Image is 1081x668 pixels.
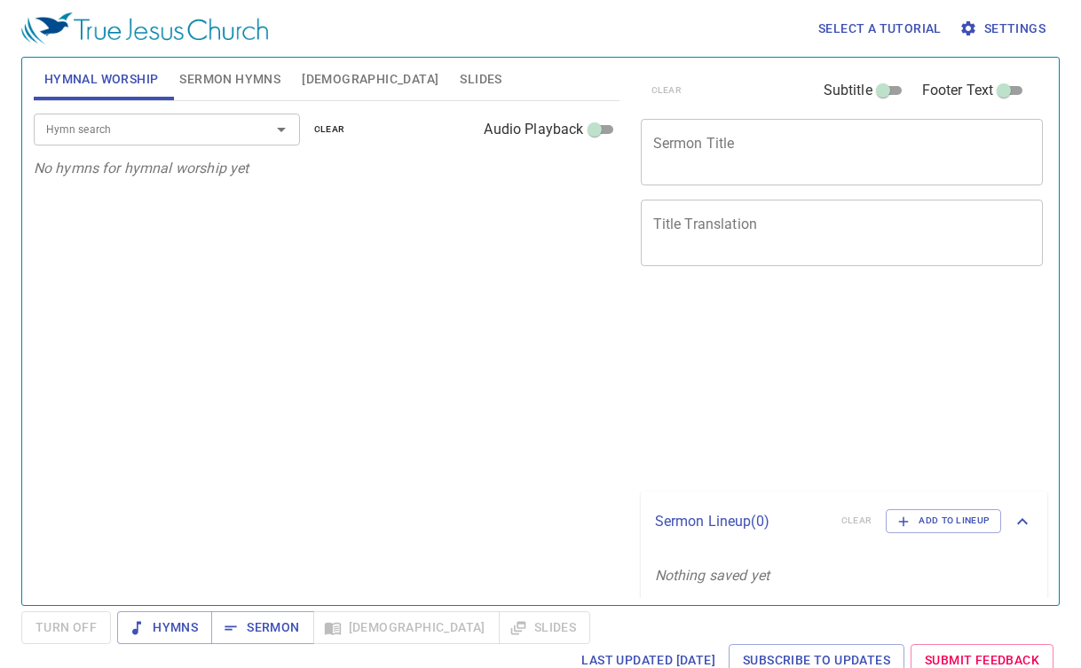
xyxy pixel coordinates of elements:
span: Hymnal Worship [44,68,159,90]
button: Settings [956,12,1053,45]
span: Slides [460,68,501,90]
span: Select a tutorial [818,18,942,40]
i: Nothing saved yet [655,567,770,584]
button: Select a tutorial [811,12,949,45]
span: Subtitle [824,80,872,101]
span: Hymns [131,617,198,639]
img: True Jesus Church [21,12,268,44]
div: Sermon Lineup(0)clearAdd to Lineup [641,491,1048,550]
button: Sermon [211,611,313,644]
span: Add to Lineup [897,513,990,529]
span: clear [314,122,345,138]
span: Settings [963,18,1045,40]
button: Add to Lineup [886,509,1001,532]
span: [DEMOGRAPHIC_DATA] [302,68,438,90]
iframe: from-child [634,285,965,485]
span: Audio Playback [484,119,583,140]
span: Footer Text [922,80,994,101]
span: Sermon Hymns [179,68,280,90]
i: No hymns for hymnal worship yet [34,160,249,177]
p: Sermon Lineup ( 0 ) [655,511,827,532]
button: Hymns [117,611,212,644]
button: Open [269,117,294,142]
span: Sermon [225,617,299,639]
button: clear [304,119,356,140]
